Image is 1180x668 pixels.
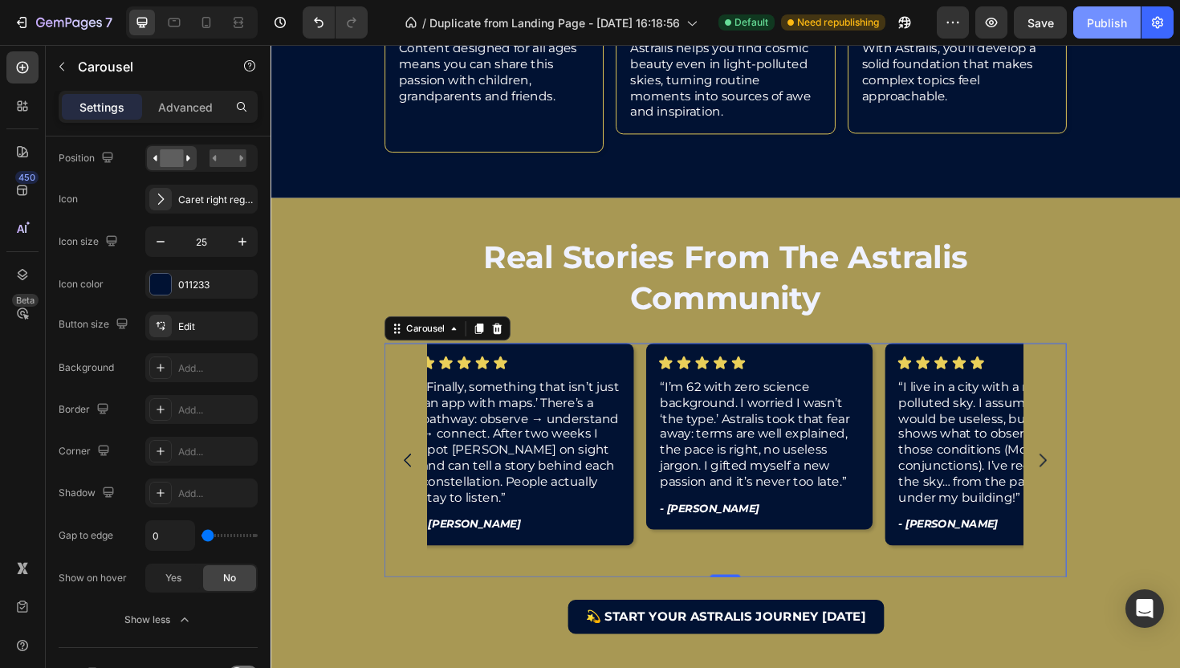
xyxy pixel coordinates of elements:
div: Add... [178,445,254,459]
button: Save [1014,6,1067,39]
div: Corner [59,441,113,462]
div: Beta [12,294,39,307]
span: Yes [165,571,181,585]
p: 💫 Start Your Astralis Journey [DATE] [334,597,630,614]
div: Add... [178,361,254,376]
div: Carousel [140,293,188,308]
div: Show less [124,612,193,628]
p: Carousel [78,57,214,76]
strong: - [PERSON_NAME] [160,499,265,514]
div: Add... [178,403,254,417]
div: Publish [1087,14,1127,31]
div: Open Intercom Messenger [1125,589,1164,628]
div: Border [59,399,112,421]
div: Shadow [59,483,118,504]
span: Default [734,15,768,30]
div: Add... [178,487,254,501]
div: Background [59,360,114,375]
h2: real stories from the astralis community [120,202,843,291]
button: Carousel Next Arrow [795,417,840,462]
strong: - [PERSON_NAME] [665,499,771,514]
div: Icon size [59,231,121,253]
span: Need republishing [797,15,879,30]
button: Publish [1073,6,1141,39]
p: 7 [105,13,112,32]
p: “I live in a city with a milky, light-polluted sky. I assumed this would be useless, but Astralis... [665,354,877,487]
iframe: Design area [271,45,1180,668]
span: Duplicate from Landing Page - [DATE] 16:18:56 [429,14,680,31]
div: Caret right regular [178,193,254,207]
div: Position [59,148,117,169]
button: Carousel Back Arrow [123,417,169,462]
div: Undo/Redo [303,6,368,39]
p: Settings [79,99,124,116]
button: Show less [59,605,258,634]
span: No [223,571,236,585]
div: Show on hover [59,571,127,585]
strong: - [PERSON_NAME] [413,483,518,498]
div: Icon color [59,277,104,291]
span: / [422,14,426,31]
div: Edit [178,320,254,334]
div: Icon [59,192,78,206]
div: Gap to edge [59,528,113,543]
p: Advanced [158,99,213,116]
div: Button size [59,314,132,336]
div: 011233 [178,278,254,292]
p: “Finally, something that isn’t just ‘an app with maps.’ There’s a pathway: observe → understand →... [160,354,371,487]
a: 💫 Start Your Astralis Journey [DATE] [315,588,649,624]
p: “I’m 62 with zero science background. I worried I wasn’t ‘the type.’ Astralis took that fear away... [413,354,624,471]
span: Save [1027,16,1054,30]
button: 7 [6,6,120,39]
div: 450 [15,171,39,184]
input: Auto [146,521,194,550]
